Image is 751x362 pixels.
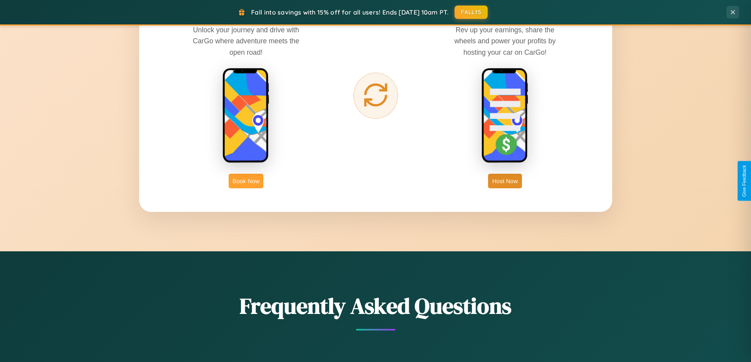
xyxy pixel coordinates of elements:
img: rent phone [222,68,270,164]
button: FALL15 [455,6,488,19]
button: Book Now [229,174,263,188]
h2: Frequently Asked Questions [139,291,612,321]
p: Unlock your journey and drive with CarGo where adventure meets the open road! [187,24,305,58]
div: Give Feedback [742,165,747,197]
img: host phone [481,68,529,164]
p: Rev up your earnings, share the wheels and power your profits by hosting your car on CarGo! [446,24,564,58]
span: Fall into savings with 15% off for all users! Ends [DATE] 10am PT. [251,8,449,16]
button: Host Now [488,174,522,188]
